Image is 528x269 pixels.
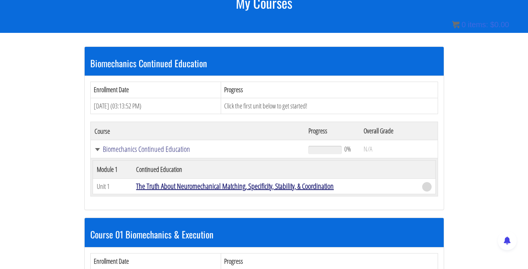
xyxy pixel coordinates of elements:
[468,20,488,29] span: items:
[90,98,221,114] td: [DATE] (03:13:52 PM)
[93,179,132,194] td: Unit 1
[360,140,438,158] td: N/A
[490,20,494,29] span: $
[452,20,509,29] a: 0 items: $0.00
[90,58,438,68] h3: Biomechanics Continued Education
[90,229,438,239] h3: Course 01 Biomechanics & Execution
[305,122,359,140] th: Progress
[93,161,132,179] th: Module 1
[221,98,438,114] td: Click the first unit below to get started!
[94,145,301,153] a: Biomechanics Continued Education
[132,161,418,179] th: Continued Education
[136,181,334,191] a: The Truth About Neuromechanical Matching, Specificity, Stability, & Coordination
[490,20,509,29] bdi: 0.00
[90,82,221,98] th: Enrollment Date
[221,82,438,98] th: Progress
[90,122,305,140] th: Course
[452,21,460,28] img: icon11.png
[461,20,466,29] span: 0
[360,122,438,140] th: Overall Grade
[344,145,351,153] span: 0%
